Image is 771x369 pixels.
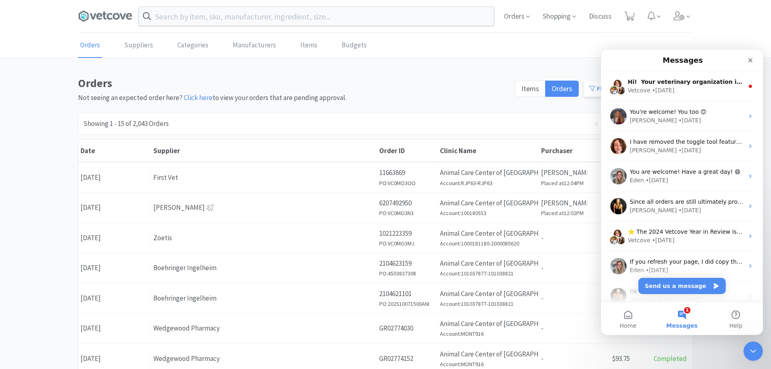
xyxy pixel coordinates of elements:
[440,198,537,209] p: Animal Care Center of [GEOGRAPHIC_DATA]
[379,146,436,155] div: Order ID
[440,167,537,178] p: Animal Care Center of [GEOGRAPHIC_DATA]
[78,74,510,103] div: Not seeing an expected order here? to view your orders that are pending approval.
[153,172,375,183] div: First Vet
[79,197,151,218] div: [DATE]
[184,93,212,102] a: Click here
[27,36,49,45] div: Vetcove
[541,179,585,188] h6: Placed at 12:04PM
[12,179,21,189] img: Anna avatar
[379,228,435,239] p: 1021223359
[77,246,100,255] div: • [DATE]
[29,59,105,65] span: You're welcome! You too 😊
[440,228,537,239] p: Animal Care Center of [GEOGRAPHIC_DATA]
[541,146,586,155] div: Purchaser
[8,186,18,195] img: Madison avatar
[153,232,375,243] div: Zoetis
[9,148,25,164] img: Profile image for Jennifer
[231,33,278,58] a: Manufacturers
[29,66,76,75] div: [PERSON_NAME]
[78,74,510,92] h1: Orders
[298,33,319,58] a: Items
[440,209,537,218] h6: Account: 100180553
[440,349,537,360] p: Animal Care Center of [GEOGRAPHIC_DATA]
[79,288,151,309] div: [DATE]
[78,33,102,58] a: Orders
[51,36,74,45] div: • [DATE]
[379,198,435,209] p: 6207492950
[379,179,435,188] h6: PO: VC0MO3OO
[552,84,572,93] span: Orders
[440,299,537,308] h6: Account: 101037877-101038821
[9,58,25,75] img: Profile image for Rachel
[541,323,585,334] p: -
[379,353,435,364] p: GR02774152
[79,348,151,369] div: [DATE]
[440,239,537,248] h6: Account: 1000181180-2000085620
[153,353,375,364] div: Wedgewood Pharmacy
[9,118,25,134] img: Profile image for Eden
[9,88,25,105] img: Profile image for Anna
[29,89,489,95] span: I have removed the toggle tool feature from your user profile! The [GEOGRAPHIC_DATA] and [GEOGRAP...
[379,239,435,248] h6: PO: VC0MO3MJ
[83,118,169,129] div: Showing 1 - 15 of 2,043 Orders
[54,253,108,285] button: Messages
[541,262,585,273] p: -
[27,186,49,195] div: Vetcove
[77,96,100,105] div: • [DATE]
[153,293,375,304] div: Boehringer Ingelheim
[45,216,67,225] div: • [DATE]
[108,253,162,285] button: Help
[15,186,25,195] img: Shyanne avatar
[29,239,36,245] span: Ok
[440,318,537,329] p: Animal Care Center of [GEOGRAPHIC_DATA]
[601,50,763,335] iframe: Intercom live chat
[79,228,151,248] div: [DATE]
[29,216,43,225] div: Eden
[29,156,76,165] div: [PERSON_NAME]
[77,156,100,165] div: • [DATE]
[29,246,76,255] div: [PERSON_NAME]
[594,122,599,127] i: icon: left
[153,262,375,273] div: Boehringer Ingelheim
[379,299,435,308] h6: PO: 202510071500ANI
[51,186,74,195] div: • [DATE]
[440,269,537,278] h6: Account: 101037877-101038821
[29,209,383,215] span: If you refresh your page, I did copy the previous weeks amount and you should now see orders goin...
[654,354,687,363] span: Completed
[128,273,141,279] span: Help
[440,258,537,269] p: Animal Care Center of [GEOGRAPHIC_DATA]
[379,288,435,299] p: 2104621101
[19,273,35,279] span: Home
[79,167,151,188] div: [DATE]
[79,258,151,278] div: [DATE]
[65,273,96,279] span: Messages
[541,209,585,218] h6: Placed at 12:02PM
[379,258,435,269] p: 2104623159
[379,323,435,334] p: GR02774030
[122,33,155,58] a: Suppliers
[139,7,494,26] input: Search by item, sku, manufacturer, ingredient, size...
[612,354,630,363] span: $93.75
[440,146,537,155] div: Clinic Name
[153,323,375,334] div: Wedgewood Pharmacy
[29,119,140,125] span: You are welcome! Have a great day! 😄
[440,179,537,188] h6: Account: RJP63-RJP63
[541,293,585,304] p: -
[440,360,537,369] h6: Account: MONT916
[153,202,375,213] div: [PERSON_NAME]
[592,119,601,129] li: Previous Page
[9,238,25,254] img: Profile image for Jennifer
[541,353,585,364] p: -
[743,341,763,361] iframe: Intercom live chat
[541,232,585,243] p: -
[541,198,585,209] p: [PERSON_NAME]
[340,33,369,58] a: Budgets
[586,13,615,20] a: Discuss
[29,96,76,105] div: [PERSON_NAME]
[81,146,149,155] div: Date
[584,81,621,97] button: Filter
[440,329,537,338] h6: Account: MONT916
